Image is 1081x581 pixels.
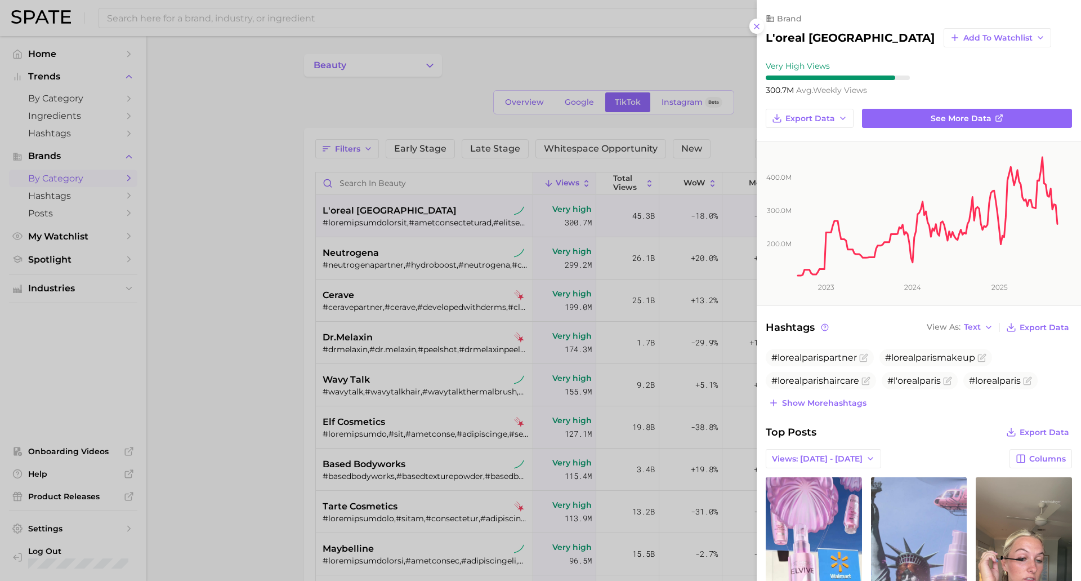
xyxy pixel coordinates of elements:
[969,375,1021,386] span: #lorealparis
[796,85,813,95] abbr: average
[1020,428,1069,437] span: Export Data
[771,352,857,363] span: #lorealparispartner
[782,398,866,408] span: Show more hashtags
[767,206,792,215] tspan: 300.0m
[862,109,1072,128] a: See more data
[772,454,863,464] span: Views: [DATE] - [DATE]
[766,173,792,181] tspan: 400.0m
[777,14,802,24] span: brand
[766,76,910,80] div: 9 / 10
[766,85,796,95] span: 300.7m
[766,320,830,335] span: Hashtags
[766,449,881,468] button: Views: [DATE] - [DATE]
[767,240,792,248] tspan: 200.0m
[991,283,1008,291] tspan: 2025
[904,283,921,291] tspan: 2024
[927,324,961,330] span: View As
[1020,323,1069,332] span: Export Data
[1003,424,1072,440] button: Export Data
[766,395,869,411] button: Show morehashtags
[931,114,991,123] span: See more data
[1009,449,1072,468] button: Columns
[1003,320,1072,335] button: Export Data
[861,376,870,385] button: Flag as miscategorized or irrelevant
[1023,376,1032,385] button: Flag as miscategorized or irrelevant
[885,352,975,363] span: #lorealparismakeup
[766,109,854,128] button: Export Data
[766,31,935,45] h2: l'oreal [GEOGRAPHIC_DATA]
[944,28,1051,47] button: Add to Watchlist
[796,85,867,95] span: weekly views
[766,61,910,71] div: Very High Views
[766,424,816,440] span: Top Posts
[964,324,981,330] span: Text
[785,114,835,123] span: Export Data
[1029,454,1066,464] span: Columns
[818,283,834,291] tspan: 2023
[943,376,952,385] button: Flag as miscategorized or irrelevant
[771,375,859,386] span: #lorealparishaircare
[977,353,986,362] button: Flag as miscategorized or irrelevant
[924,320,996,335] button: View AsText
[887,375,941,386] span: #l'orealparis
[859,353,868,362] button: Flag as miscategorized or irrelevant
[963,33,1033,43] span: Add to Watchlist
